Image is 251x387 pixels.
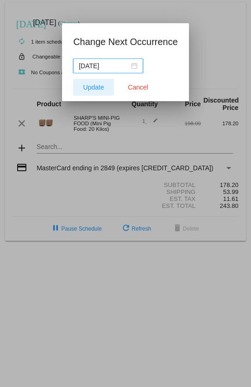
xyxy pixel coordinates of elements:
[118,79,158,96] button: Close dialog
[83,84,104,91] span: Update
[73,34,178,49] h1: Change Next Occurrence
[128,84,148,91] span: Cancel
[79,61,129,71] input: Select date
[73,79,114,96] button: Update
